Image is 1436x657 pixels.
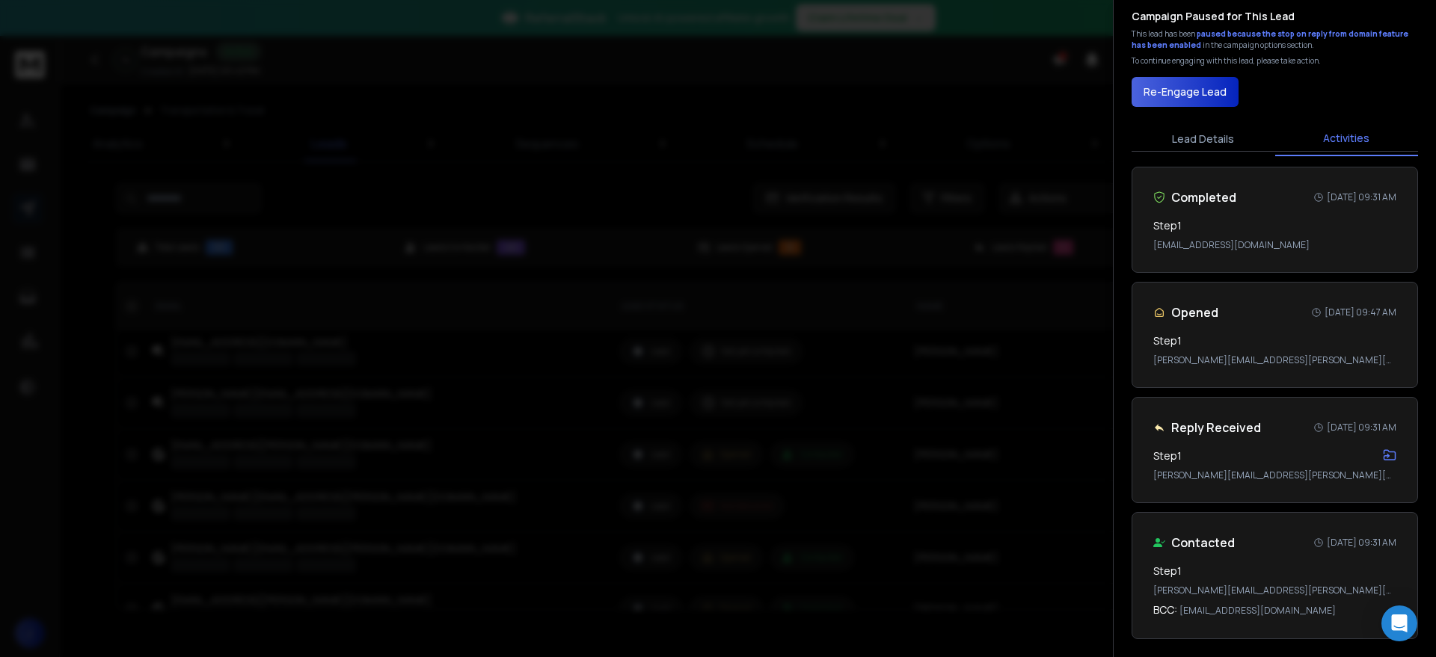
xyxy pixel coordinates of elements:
p: BCC: [1153,602,1336,617]
div: Contacted [1153,534,1235,552]
p: [EMAIL_ADDRESS][DOMAIN_NAME] [1153,239,1396,251]
h3: Step 1 [1153,333,1182,348]
div: This lead has been in the campaign options section. [1132,28,1418,51]
p: [DATE] 09:31 AM [1327,537,1396,549]
div: Reply Received [1153,419,1261,437]
button: Re-Engage Lead [1132,77,1239,107]
h3: Step 1 [1153,218,1182,233]
p: [DATE] 09:47 AM [1325,306,1396,318]
div: Opened [1153,303,1218,321]
p: [DATE] 09:31 AM [1327,191,1396,203]
p: [PERSON_NAME][EMAIL_ADDRESS][PERSON_NAME][DOMAIN_NAME] [1153,354,1396,366]
button: Activities [1275,122,1419,156]
h3: Step 1 [1153,564,1182,579]
h3: Step 1 [1153,448,1182,463]
p: [PERSON_NAME][EMAIL_ADDRESS][PERSON_NAME][DOMAIN_NAME] [1153,584,1396,596]
p: To continue engaging with this lead, please take action. [1132,55,1321,67]
p: [DATE] 09:31 AM [1327,422,1396,434]
span: [EMAIL_ADDRESS][DOMAIN_NAME] [1179,604,1336,617]
div: Open Intercom Messenger [1381,605,1417,641]
div: Completed [1153,188,1236,206]
span: paused because the stop on reply from domain feature has been enabled [1132,28,1408,50]
p: [PERSON_NAME][EMAIL_ADDRESS][PERSON_NAME][DOMAIN_NAME] [1153,469,1396,481]
button: Lead Details [1132,123,1275,155]
h3: Campaign Paused for This Lead [1132,9,1295,24]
